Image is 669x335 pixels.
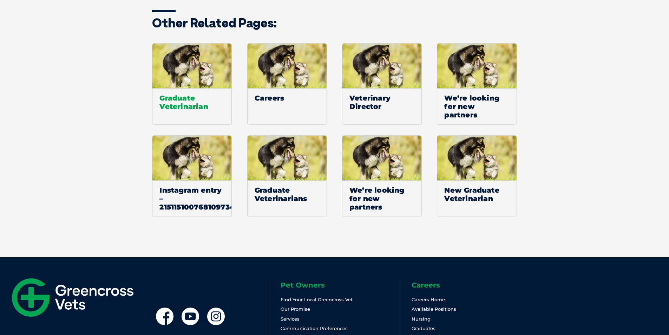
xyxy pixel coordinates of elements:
span: Graduate Veterinarians [248,180,327,208]
span: Instagram entry – 2151151007681097340_321590398 [152,180,231,217]
a: Services [281,316,300,322]
a: Default ThumbnailNew Graduate Veterinarian [437,135,517,217]
h3: Other related pages: [152,17,517,29]
img: Default Thumbnail [152,44,232,88]
span: Graduate Veterinarian [152,88,231,116]
a: Our Promise [281,306,310,312]
span: Veterinary Director [342,88,421,116]
img: Default Thumbnail [248,136,327,180]
a: Default ThumbnailWe’re looking for new partners [342,135,422,217]
img: Default Thumbnail [342,136,422,180]
img: Default Thumbnail [437,44,517,88]
h6: Careers [412,282,531,289]
img: Default Thumbnail [342,44,422,88]
img: Default Thumbnail [152,136,232,180]
a: Find Your Local Greencross Vet [281,297,353,302]
a: Default ThumbnailGraduate Veterinarian [152,43,232,125]
span: We’re looking for new partners [342,180,421,217]
span: New Graduate Veterinarian [437,180,516,208]
img: Default Thumbnail [248,44,327,88]
img: Default Thumbnail [437,136,517,180]
span: We’re looking for new partners [437,88,516,124]
h6: Pet Owners [281,282,400,289]
a: Nursing [412,316,431,322]
a: Communication Preferences [281,326,348,331]
a: Available Positions [412,306,456,312]
a: Graduates [412,326,435,331]
a: Default ThumbnailGraduate Veterinarians [247,135,327,217]
a: Careers Home [412,297,445,302]
span: Careers [248,88,327,108]
a: Default ThumbnailVeterinary Director [342,43,422,125]
a: Default ThumbnailCareers [247,43,327,125]
a: Default ThumbnailInstagram entry – 2151151007681097340_321590398 [152,135,232,217]
a: Default ThumbnailWe’re looking for new partners [437,43,517,125]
